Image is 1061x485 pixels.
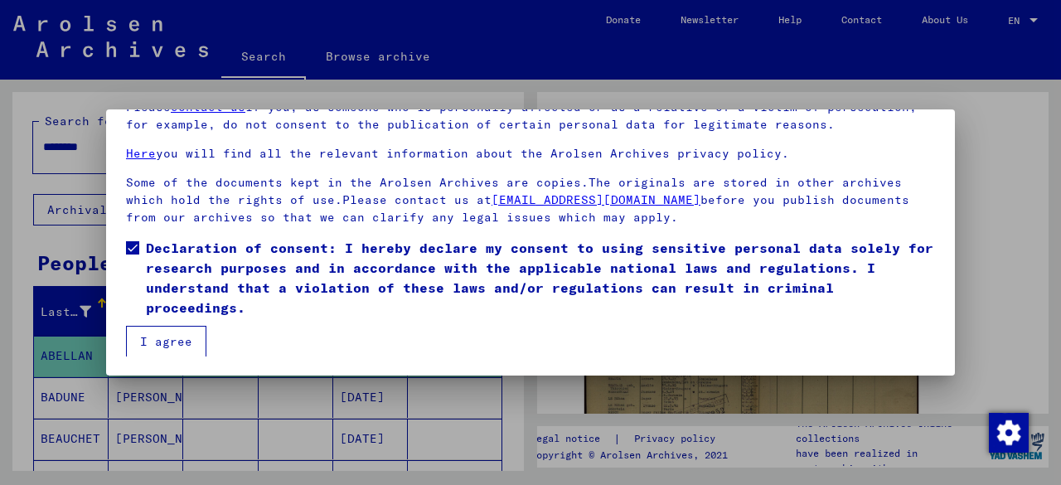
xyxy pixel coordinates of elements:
[126,174,935,226] p: Some of the documents kept in the Arolsen Archives are copies.The originals are stored in other a...
[126,326,206,357] button: I agree
[146,238,935,318] span: Declaration of consent: I hereby declare my consent to using sensitive personal data solely for r...
[126,145,935,162] p: you will find all the relevant information about the Arolsen Archives privacy policy.
[492,192,700,207] a: [EMAIL_ADDRESS][DOMAIN_NAME]
[126,99,935,133] p: Please if you, as someone who is personally affected or as a relative of a victim of persecution,...
[171,99,245,114] a: contact us
[126,146,156,161] a: Here
[989,413,1029,453] img: Change consent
